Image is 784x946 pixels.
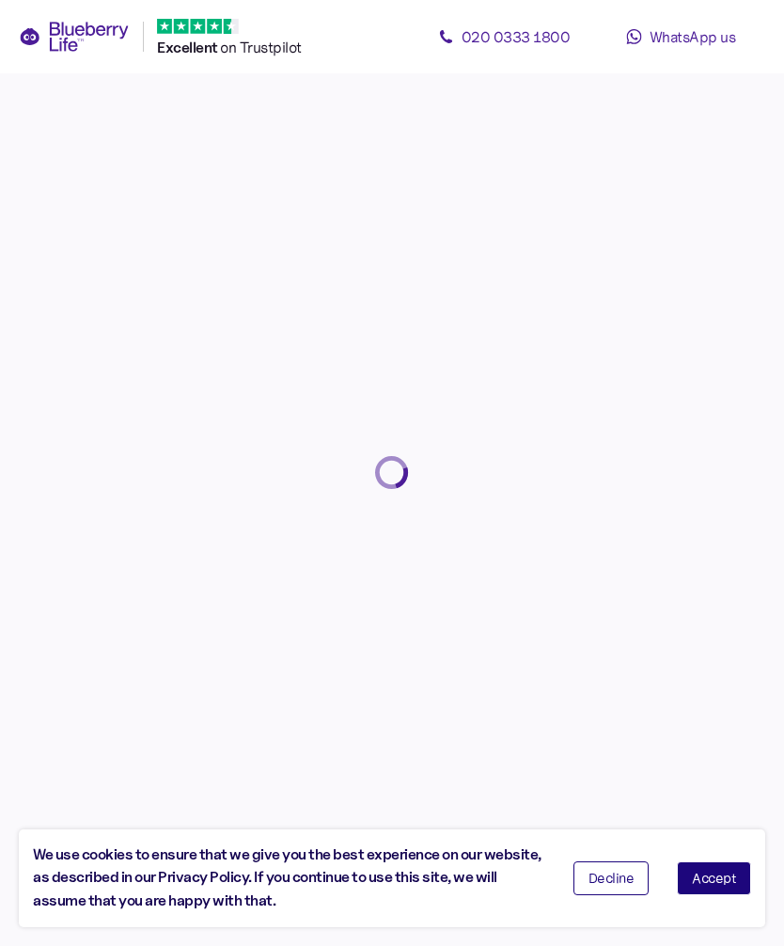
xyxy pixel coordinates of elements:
[596,18,765,55] a: WhatsApp us
[220,38,302,56] span: on Trustpilot
[692,872,736,885] span: Accept
[650,27,736,46] span: WhatsApp us
[157,39,220,56] span: Excellent ️
[462,27,571,46] span: 020 0333 1800
[677,861,751,895] button: Accept cookies
[33,844,545,913] div: We use cookies to ensure that we give you the best experience on our website, as described in our...
[588,872,635,885] span: Decline
[419,18,588,55] a: 020 0333 1800
[573,861,650,895] button: Decline cookies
